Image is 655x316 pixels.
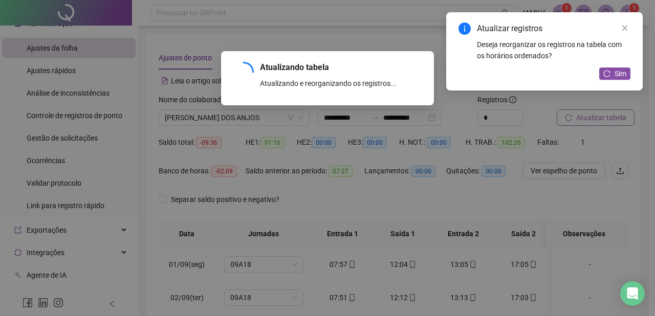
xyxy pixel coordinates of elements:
span: Sim [615,68,626,79]
span: loading [233,62,254,82]
a: Close [619,22,630,34]
div: Deseja reorganizar os registros na tabela com os horários ordenados? [477,39,630,61]
span: info-circle [458,22,471,35]
div: Atualizando tabela [260,61,422,74]
div: Atualizar registros [477,22,630,35]
div: Atualizando e reorganizando os registros... [260,78,422,89]
div: Open Intercom Messenger [620,281,645,306]
span: close [621,25,628,32]
button: Sim [599,67,630,80]
span: reload [603,70,610,77]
